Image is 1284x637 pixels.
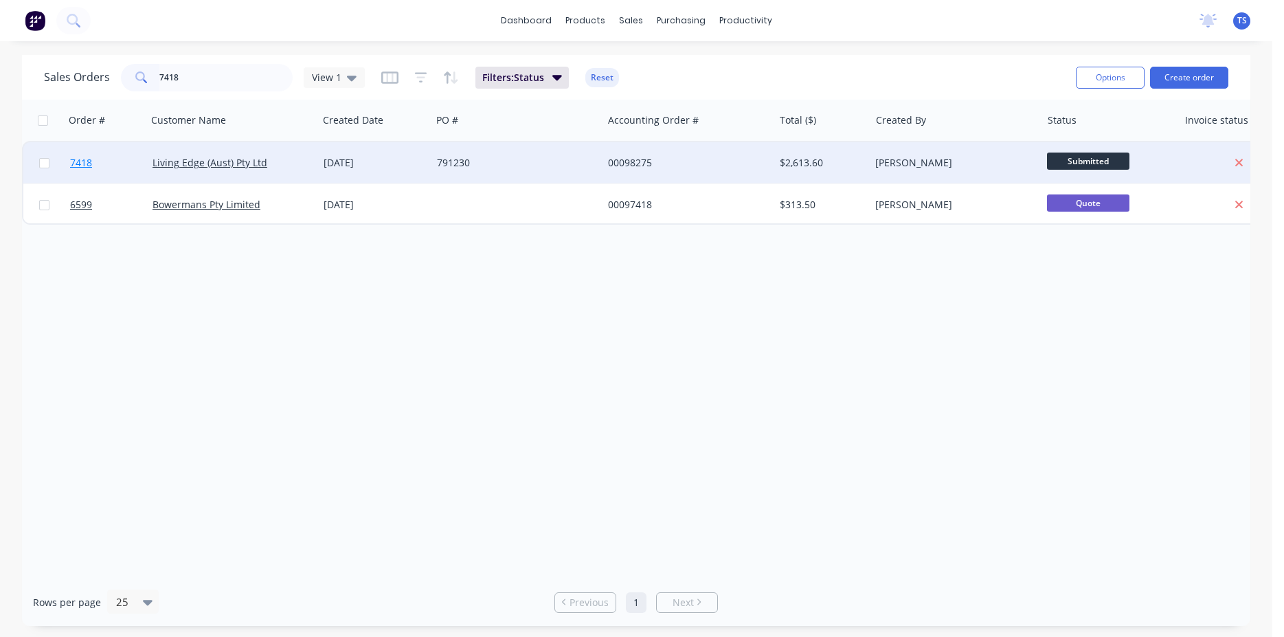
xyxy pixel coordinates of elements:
[70,198,92,212] span: 6599
[482,71,544,85] span: Filters: Status
[44,71,110,84] h1: Sales Orders
[1047,153,1129,170] span: Submitted
[559,10,612,31] div: products
[608,156,761,170] div: 00098275
[1076,67,1145,89] button: Options
[70,184,153,225] a: 6599
[151,113,226,127] div: Customer Name
[436,113,458,127] div: PO #
[1237,14,1247,27] span: TS
[70,156,92,170] span: 7418
[876,113,926,127] div: Created By
[494,10,559,31] a: dashboard
[549,592,723,613] ul: Pagination
[780,198,860,212] div: $313.50
[324,198,426,212] div: [DATE]
[657,596,717,610] a: Next page
[1150,67,1228,89] button: Create order
[475,67,569,89] button: Filters:Status
[570,596,609,610] span: Previous
[324,156,426,170] div: [DATE]
[608,113,699,127] div: Accounting Order #
[437,156,589,170] div: 791230
[1047,194,1129,212] span: Quote
[159,64,293,91] input: Search...
[650,10,712,31] div: purchasing
[323,113,383,127] div: Created Date
[312,70,341,85] span: View 1
[25,10,45,31] img: Factory
[69,113,105,127] div: Order #
[33,596,101,610] span: Rows per page
[70,142,153,183] a: 7418
[1048,113,1077,127] div: Status
[555,596,616,610] a: Previous page
[1185,113,1248,127] div: Invoice status
[875,198,1028,212] div: [PERSON_NAME]
[608,198,761,212] div: 00097418
[712,10,779,31] div: productivity
[780,113,816,127] div: Total ($)
[780,156,860,170] div: $2,613.60
[612,10,650,31] div: sales
[673,596,694,610] span: Next
[585,68,619,87] button: Reset
[626,592,646,613] a: Page 1 is your current page
[153,156,267,169] a: Living Edge (Aust) Pty Ltd
[875,156,1028,170] div: [PERSON_NAME]
[153,198,260,211] a: Bowermans Pty Limited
